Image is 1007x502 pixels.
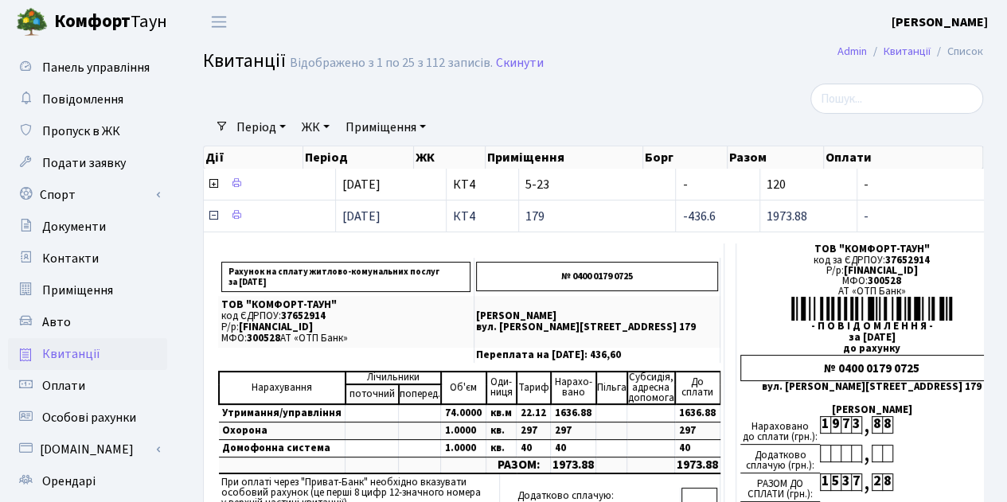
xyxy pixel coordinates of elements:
div: Нараховано до сплати (грн.): [740,416,820,445]
div: 8 [872,416,882,434]
td: Домофонна система [219,439,345,457]
div: МФО: [740,276,1003,286]
span: Оплати [42,377,85,395]
td: 1636.88 [551,404,596,422]
div: 1 [820,416,830,434]
div: 8 [882,473,892,491]
a: Орендарі [8,465,167,497]
span: Орендарі [42,473,96,490]
td: 40 [551,439,596,457]
div: № 0400 0179 0725 [740,355,1003,381]
span: КТ4 [453,210,512,223]
td: 297 [517,422,551,439]
td: Субсидія, адресна допомога [627,372,675,404]
td: Оди- ниця [486,372,517,404]
span: [FINANCIAL_ID] [844,263,918,278]
div: , [861,445,872,463]
span: Особові рахунки [42,409,136,426]
td: РАЗОМ: [486,457,551,473]
img: logo.png [16,6,48,38]
td: Охорона [219,422,345,439]
a: Авто [8,306,167,338]
a: Повідомлення [8,84,167,115]
div: за [DATE] [740,333,1003,343]
button: Переключити навігацію [199,9,239,35]
div: 5 [830,473,841,491]
td: Пільга [596,372,627,404]
span: 37652914 [281,309,326,323]
p: вул. [PERSON_NAME][STREET_ADDRESS] 179 [476,322,718,333]
span: Авто [42,313,71,331]
p: Рахунок на сплату житлово-комунальних послуг за [DATE] [221,262,470,292]
span: 37652914 [885,253,930,267]
div: 7 [841,416,851,434]
div: РАЗОМ ДО СПЛАТИ (грн.): [740,473,820,502]
span: [DATE] [342,208,381,225]
th: Період [303,146,413,169]
span: 1973.88 [767,208,807,225]
div: Додатково сплачую (грн.): [740,445,820,473]
td: 1973.88 [551,457,596,473]
p: ТОВ "КОМФОРТ-ТАУН" [221,300,470,310]
span: Повідомлення [42,91,123,108]
p: Переплата на [DATE]: 436,60 [476,350,718,360]
span: Квитанції [42,345,100,363]
th: Борг [643,146,728,169]
span: Документи [42,218,106,235]
div: 2 [872,473,882,491]
div: 7 [851,473,861,491]
span: Панель управління [42,59,150,76]
span: Приміщення [42,282,113,299]
a: Приміщення [8,274,167,306]
span: Пропуск в ЖК [42,123,120,140]
div: 9 [830,416,841,434]
td: кв.м [486,404,517,422]
a: Пропуск в ЖК [8,115,167,147]
td: 22.12 [517,404,551,422]
a: Квитанції [884,43,931,60]
a: Спорт [8,179,167,211]
a: Панель управління [8,52,167,84]
div: , [861,416,872,434]
a: Квитанції [8,338,167,370]
td: 40 [675,439,720,457]
span: 120 [767,176,786,193]
span: 5-23 [525,178,669,191]
div: 1 [820,473,830,491]
td: Тариф [517,372,551,404]
td: 40 [517,439,551,457]
span: 179 [525,210,669,223]
td: поточний [345,384,399,404]
div: [PERSON_NAME] [740,405,1003,415]
a: Скинути [496,56,544,71]
td: 1.0000 [441,422,486,439]
th: Дії [204,146,303,169]
a: Документи [8,211,167,243]
b: Комфорт [54,9,131,34]
a: Оплати [8,370,167,402]
span: Подати заявку [42,154,126,172]
td: До cплати [675,372,720,404]
div: до рахунку [740,344,1003,354]
div: 3 [851,416,861,434]
span: 300528 [247,331,280,345]
div: код за ЄДРПОУ: [740,255,1003,266]
td: кв. [486,422,517,439]
td: 1636.88 [675,404,720,422]
td: 297 [551,422,596,439]
span: КТ4 [453,178,512,191]
span: - [682,176,687,193]
div: ТОВ "КОМФОРТ-ТАУН" [740,244,1003,255]
td: 297 [675,422,720,439]
td: 1973.88 [675,457,720,473]
th: Оплати [824,146,982,169]
a: [DOMAIN_NAME] [8,434,167,465]
nav: breadcrumb [814,35,1007,68]
td: Об'єм [441,372,486,404]
span: Таун [54,9,167,36]
td: Нарахо- вано [551,372,596,404]
div: АТ «ОТП Банк» [740,286,1003,297]
input: Пошук... [810,84,983,114]
td: Утримання/управління [219,404,345,422]
a: Особові рахунки [8,402,167,434]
